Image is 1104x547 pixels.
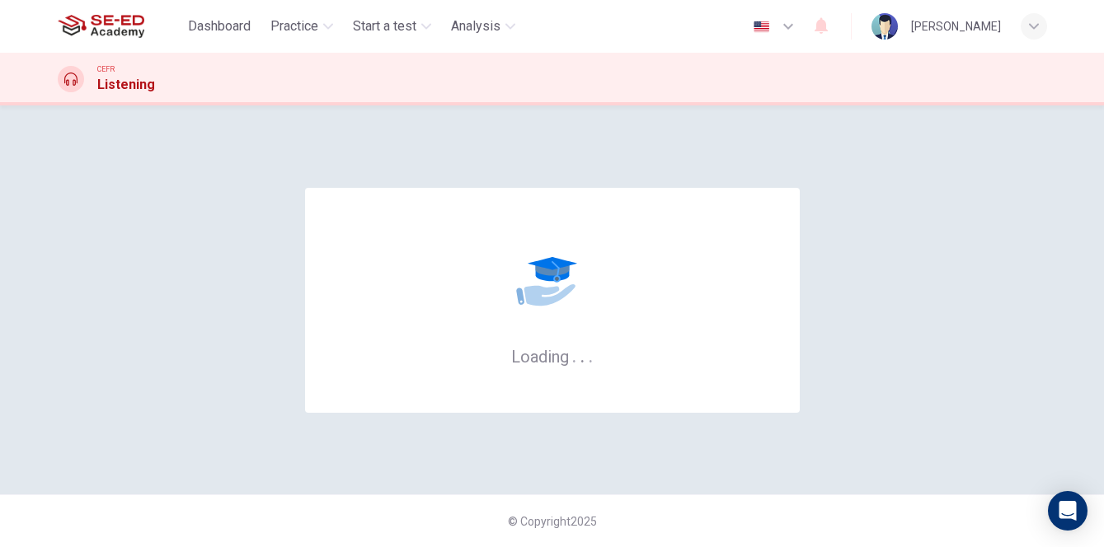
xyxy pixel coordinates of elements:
[911,16,1001,36] div: [PERSON_NAME]
[270,16,318,36] span: Practice
[346,12,438,41] button: Start a test
[58,10,144,43] img: SE-ED Academy logo
[58,10,182,43] a: SE-ED Academy logo
[508,515,597,528] span: © Copyright 2025
[588,341,594,368] h6: .
[353,16,416,36] span: Start a test
[188,16,251,36] span: Dashboard
[571,341,577,368] h6: .
[580,341,585,368] h6: .
[97,75,155,95] h1: Listening
[444,12,522,41] button: Analysis
[451,16,500,36] span: Analysis
[511,345,594,367] h6: Loading
[181,12,257,41] button: Dashboard
[751,21,772,33] img: en
[871,13,898,40] img: Profile picture
[1048,491,1088,531] div: Open Intercom Messenger
[264,12,340,41] button: Practice
[97,63,115,75] span: CEFR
